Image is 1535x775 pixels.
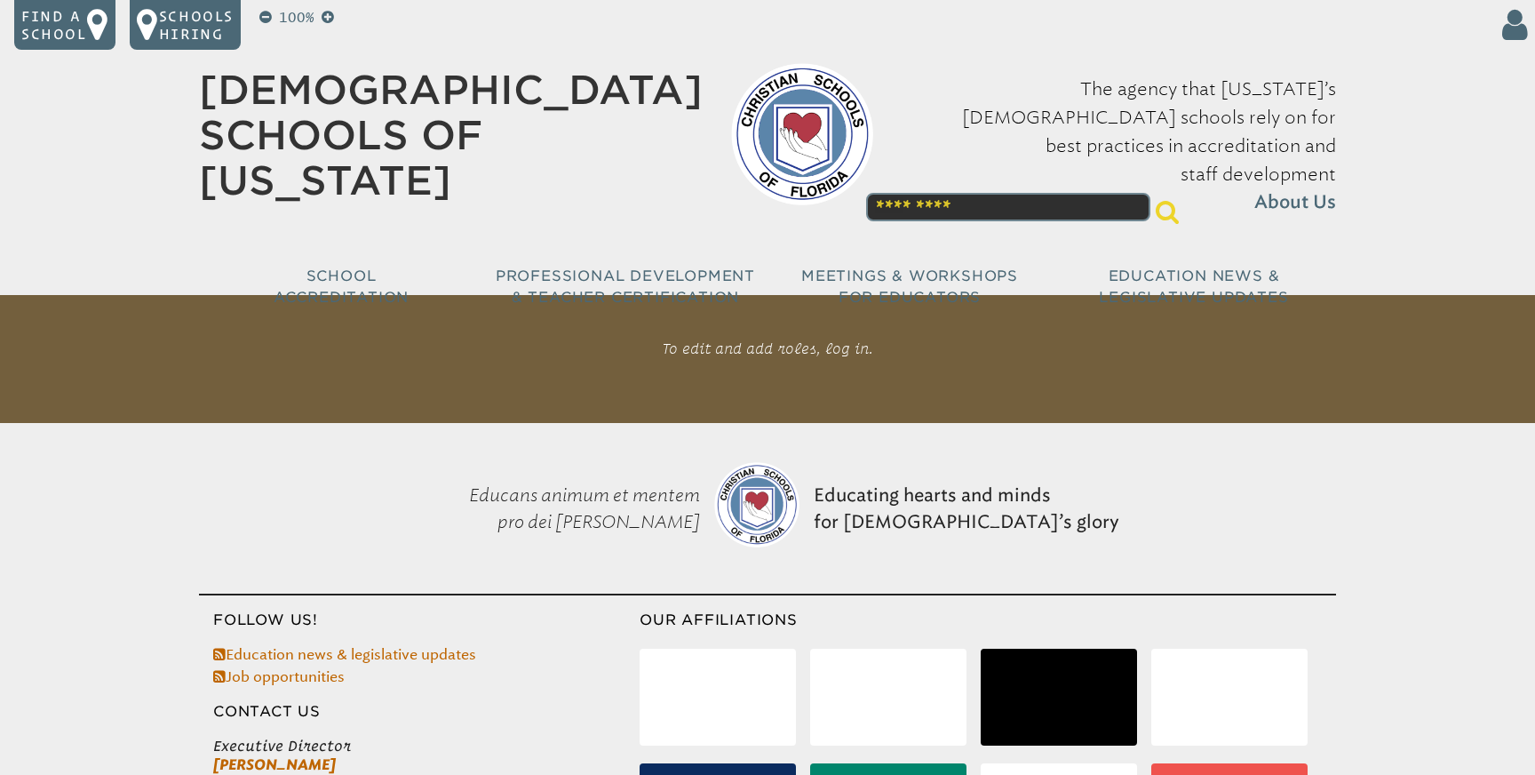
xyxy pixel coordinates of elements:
span: Education News & Legislative Updates [1099,268,1288,306]
h3: Our Affiliations [640,610,1336,631]
h3: Follow Us! [199,610,640,631]
p: The agency that [US_STATE]’s [DEMOGRAPHIC_DATA] schools rely on for best practices in accreditati... [902,75,1336,217]
h3: Contact Us [199,701,640,723]
a: Job opportunities [213,668,345,685]
p: Educans animum et mentem pro dei [PERSON_NAME] [409,437,707,579]
span: Meetings & Workshops for Educators [801,268,1018,306]
a: [DEMOGRAPHIC_DATA] Schools of [US_STATE] [199,67,703,204]
span: Professional Development & Teacher Certification [496,268,755,306]
p: To edit and add roles, log in. [476,331,1059,366]
span: School Accreditation [274,268,409,306]
span: Executive Director [213,737,640,755]
span: About Us [1254,188,1336,217]
p: Find a school [21,7,87,43]
p: Educating hearts and minds for [DEMOGRAPHIC_DATA]’s glory [807,437,1126,579]
a: Education news & legislative updates [213,646,476,663]
img: csf-logo-web-colors.png [714,462,799,547]
a: [PERSON_NAME] [213,756,336,773]
p: Schools Hiring [159,7,234,43]
img: csf-logo-web-colors.png [731,63,873,205]
p: 100% [275,7,318,28]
